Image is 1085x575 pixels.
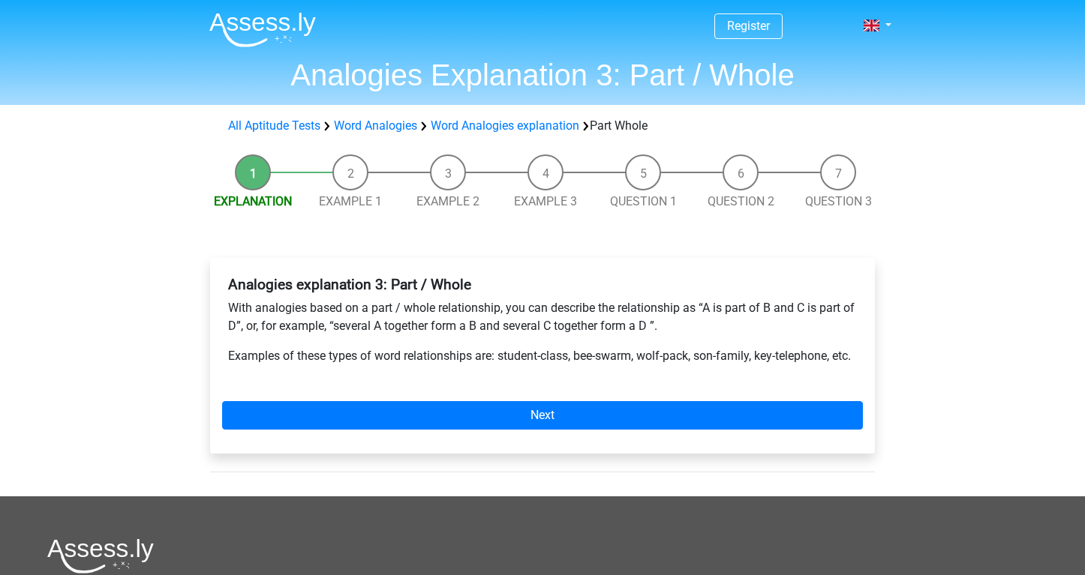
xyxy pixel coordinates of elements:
p: With analogies based on a part / whole relationship, you can describe the relationship as “A is p... [228,299,857,335]
a: Explanation [214,194,292,208]
b: Analogies explanation 3: Part / Whole [228,276,471,293]
a: Question 2 [708,194,774,208]
a: Example 2 [416,194,479,208]
a: Question 3 [805,194,872,208]
a: Word Analogies explanation [431,118,579,133]
div: Part Whole [222,117,863,135]
a: Example 3 [514,194,577,208]
a: Example 1 [319,194,382,208]
a: Word Analogies [334,118,417,133]
a: All Aptitude Tests [228,118,320,133]
a: Register [727,19,770,33]
a: Question 1 [610,194,677,208]
img: Assessly [209,12,316,47]
h1: Analogies Explanation 3: Part / Whole [197,57,888,93]
img: Assessly logo [47,538,154,574]
a: Next [222,401,863,430]
p: Examples of these types of word relationships are: student-class, bee-swarm, wolf-pack, son-famil... [228,347,857,365]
